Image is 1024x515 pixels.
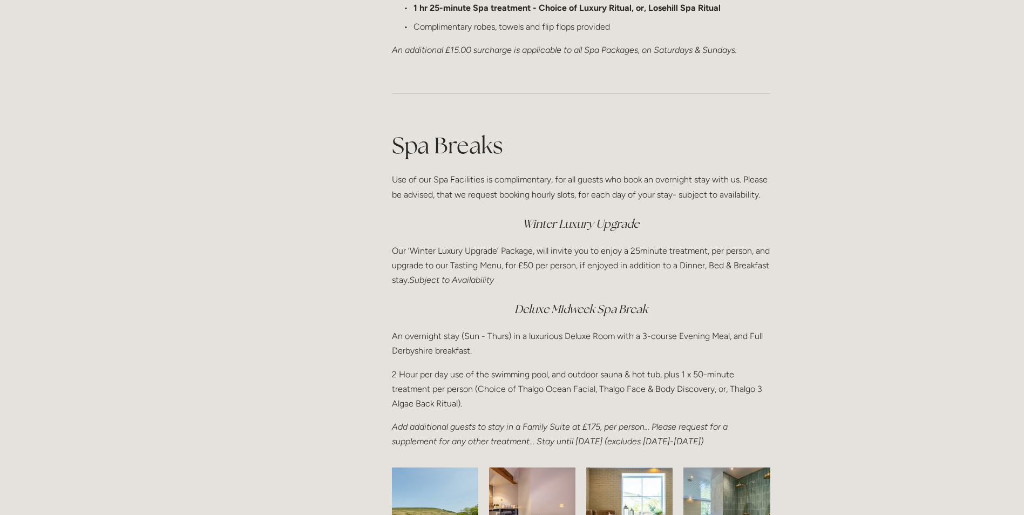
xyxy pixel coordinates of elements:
[413,19,770,34] p: Complimentary robes, towels and flip flops provided
[392,367,770,411] p: 2 Hour per day use of the swimming pool, and outdoor sauna & hot tub, plus 1 x 50-minute treatmen...
[409,275,494,285] em: Subject to Availability
[392,329,770,358] p: An overnight stay (Sun - Thurs) in a luxurious Deluxe Room with a 3-course Evening Meal, and Full...
[523,216,639,231] em: Winter Luxury Upgrade
[392,243,770,288] p: Our ‘Winter Luxury Upgrade’ Package, will invite you to enjoy a 25minute treatment, per person, a...
[392,45,737,55] em: An additional £15.00 surcharge is applicable to all Spa Packages, on Saturdays & Sundays.
[392,130,770,161] h1: Spa Breaks
[514,302,648,316] em: Deluxe Midweek Spa Break
[413,3,721,13] strong: 1 hr 25-minute Spa treatment - Choice of Luxury Ritual, or, Losehill Spa Ritual
[392,422,730,446] em: Add additional guests to stay in a Family Suite at £175, per person… Please request for a supplem...
[392,172,770,201] p: Use of our Spa Facilities is complimentary, for all guests who book an overnight stay with us. Pl...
